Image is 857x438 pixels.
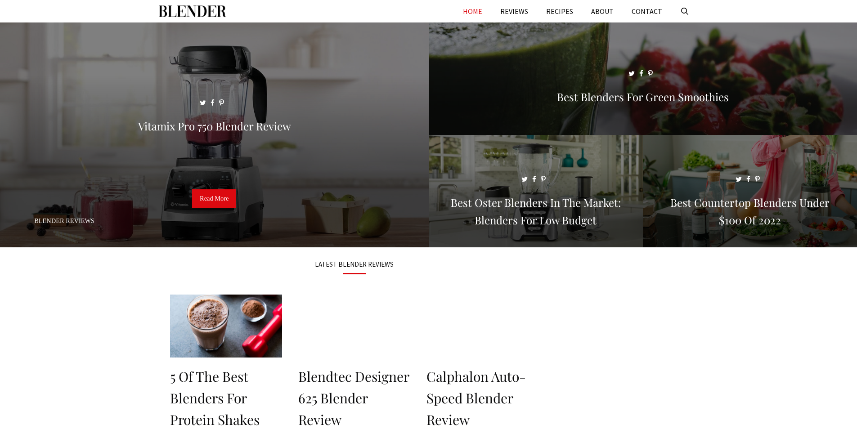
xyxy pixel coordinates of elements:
[298,367,409,429] a: Blendtec Designer 625 Blender Review
[643,237,857,246] a: Best Countertop Blenders Under $100 of 2022
[298,295,410,358] img: Blendtec Designer 625 Blender Review
[170,367,260,429] a: 5 of the Best Blenders for Protein Shakes
[192,189,236,208] a: Read More
[170,295,282,358] img: 5 of the Best Blenders for Protein Shakes
[429,237,643,246] a: Best Oster Blenders in the Market: Blenders for Low Budget
[34,217,94,224] a: Blender Reviews
[426,367,526,429] a: Calphalon Auto-Speed Blender Review
[426,295,538,358] img: Calphalon Auto-Speed Blender Review
[170,261,539,268] h3: LATEST BLENDER REVIEWS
